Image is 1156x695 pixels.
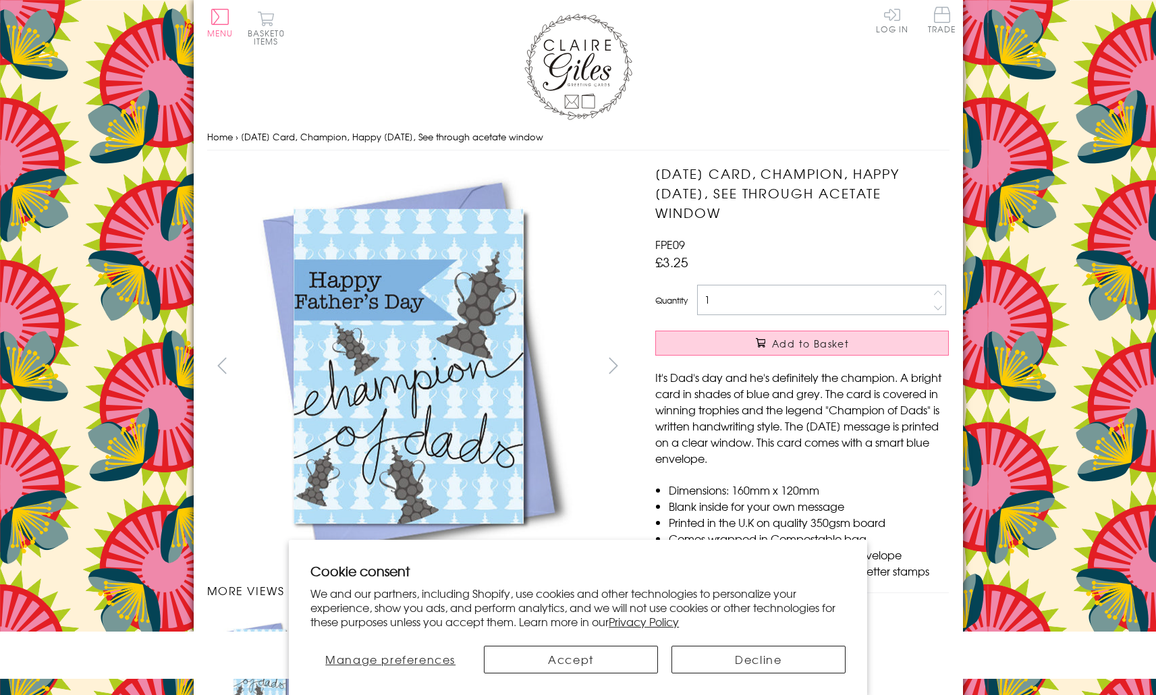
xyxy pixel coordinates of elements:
[484,646,658,673] button: Accept
[325,651,456,667] span: Manage preferences
[310,586,846,628] p: We and our partners, including Shopify, use cookies and other technologies to personalize your ex...
[241,130,543,143] span: [DATE] Card, Champion, Happy [DATE], See through acetate window
[207,9,233,37] button: Menu
[609,613,679,630] a: Privacy Policy
[236,130,238,143] span: ›
[207,27,233,39] span: Menu
[655,331,949,356] button: Add to Basket
[254,27,285,47] span: 0 items
[655,236,685,252] span: FPE09
[207,582,629,599] h3: More views
[671,646,846,673] button: Decline
[655,294,688,306] label: Quantity
[628,164,1033,569] img: Father's Day Card, Champion, Happy Father's Day, See through acetate window
[310,561,846,580] h2: Cookie consent
[928,7,956,36] a: Trade
[248,11,285,45] button: Basket0 items
[655,252,688,271] span: £3.25
[928,7,956,33] span: Trade
[669,498,949,514] li: Blank inside for your own message
[207,123,949,151] nav: breadcrumbs
[669,530,949,547] li: Comes wrapped in Compostable bag
[310,646,470,673] button: Manage preferences
[598,350,628,381] button: next
[876,7,908,33] a: Log In
[772,337,849,350] span: Add to Basket
[669,482,949,498] li: Dimensions: 160mm x 120mm
[207,350,238,381] button: prev
[524,13,632,120] img: Claire Giles Greetings Cards
[207,164,611,569] img: Father's Day Card, Champion, Happy Father's Day, See through acetate window
[207,130,233,143] a: Home
[655,369,949,466] p: It's Dad's day and he's definitely the champion. A bright card in shades of blue and grey. The ca...
[655,164,949,222] h1: [DATE] Card, Champion, Happy [DATE], See through acetate window
[669,514,949,530] li: Printed in the U.K on quality 350gsm board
